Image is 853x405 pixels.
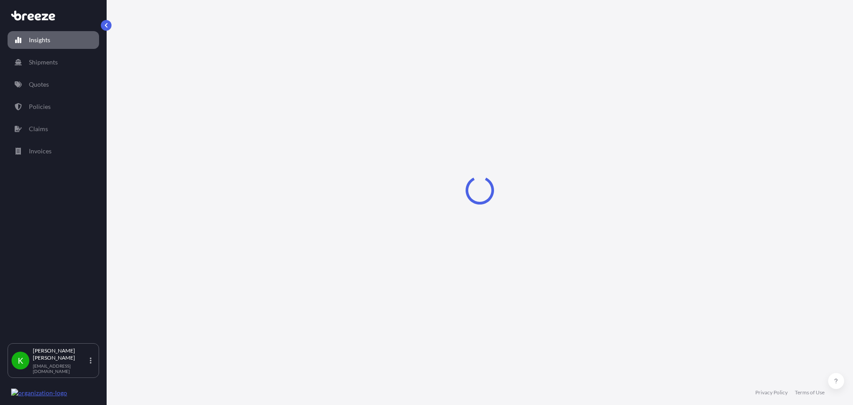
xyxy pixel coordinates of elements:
[8,142,99,160] a: Invoices
[29,80,49,89] p: Quotes
[18,356,23,365] span: K
[33,363,88,374] p: [EMAIL_ADDRESS][DOMAIN_NAME]
[11,389,67,397] img: organization-logo
[8,76,99,93] a: Quotes
[8,53,99,71] a: Shipments
[29,36,50,44] p: Insights
[29,124,48,133] p: Claims
[8,120,99,138] a: Claims
[795,389,825,396] a: Terms of Use
[29,58,58,67] p: Shipments
[8,98,99,116] a: Policies
[33,347,88,361] p: [PERSON_NAME] [PERSON_NAME]
[755,389,788,396] a: Privacy Policy
[29,102,51,111] p: Policies
[8,31,99,49] a: Insights
[29,147,52,156] p: Invoices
